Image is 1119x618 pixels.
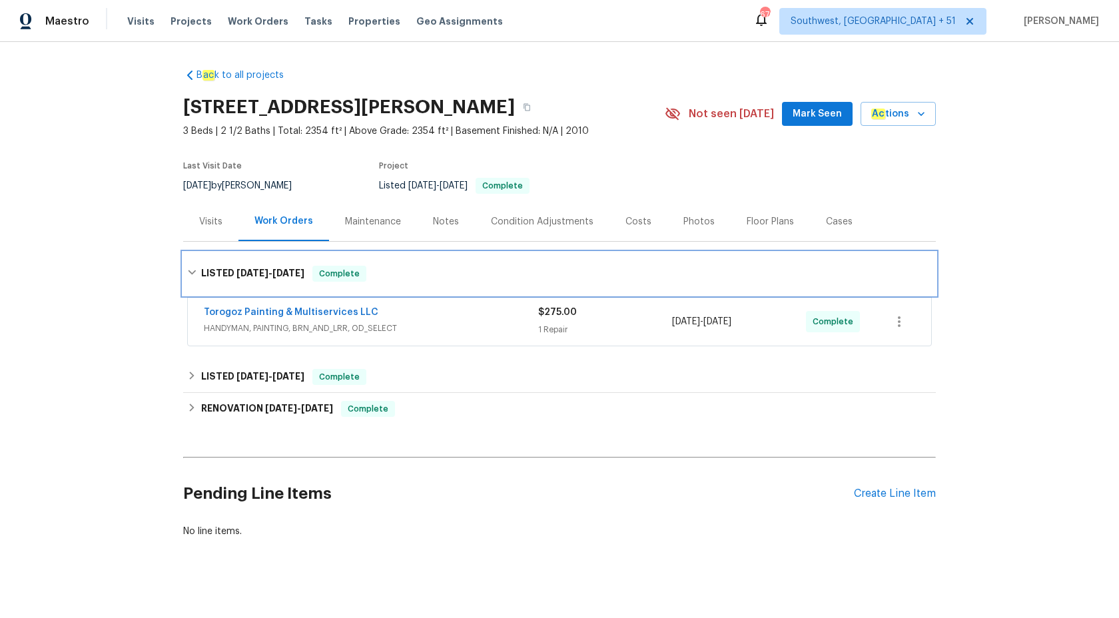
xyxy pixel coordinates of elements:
[183,125,665,138] span: 3 Beds | 2 1/2 Baths | Total: 2354 ft² | Above Grade: 2354 ft² | Basement Finished: N/A | 2010
[228,15,288,28] span: Work Orders
[204,308,378,317] a: Torogoz Painting & Multiservices LLC
[416,15,503,28] span: Geo Assignments
[183,393,936,425] div: RENOVATION [DATE]-[DATE]Complete
[793,106,842,123] span: Mark Seen
[236,268,304,278] span: -
[183,181,211,190] span: [DATE]
[379,181,530,190] span: Listed
[265,404,297,413] span: [DATE]
[254,214,313,228] div: Work Orders
[342,402,394,416] span: Complete
[196,69,284,82] span: B k to all projects
[127,15,155,28] span: Visits
[491,215,593,228] div: Condition Adjustments
[1018,15,1099,28] span: [PERSON_NAME]
[202,70,214,81] em: ac
[782,102,853,127] button: Mark Seen
[201,369,304,385] h6: LISTED
[379,162,408,170] span: Project
[672,317,700,326] span: [DATE]
[183,101,515,114] h2: [STREET_ADDRESS][PERSON_NAME]
[204,322,538,335] span: HANDYMAN, PAINTING, BRN_AND_LRR, OD_SELECT
[760,8,769,21] div: 676
[703,317,731,326] span: [DATE]
[201,401,333,417] h6: RENOVATION
[183,361,936,393] div: LISTED [DATE]-[DATE]Complete
[314,267,365,280] span: Complete
[689,107,774,121] span: Not seen [DATE]
[272,268,304,278] span: [DATE]
[747,215,794,228] div: Floor Plans
[408,181,468,190] span: -
[440,181,468,190] span: [DATE]
[183,525,936,538] div: No line items.
[301,404,333,413] span: [DATE]
[236,268,268,278] span: [DATE]
[199,215,222,228] div: Visits
[183,162,242,170] span: Last Visit Date
[183,69,311,82] a: Back to all projects
[348,15,400,28] span: Properties
[345,215,401,228] div: Maintenance
[854,487,936,500] div: Create Line Item
[183,252,936,295] div: LISTED [DATE]-[DATE]Complete
[201,266,304,282] h6: LISTED
[871,109,885,119] em: Ac
[861,102,936,127] button: Actions
[183,178,308,194] div: by [PERSON_NAME]
[871,106,909,123] span: tions
[672,315,731,328] span: -
[477,182,528,190] span: Complete
[314,370,365,384] span: Complete
[813,315,859,328] span: Complete
[625,215,651,228] div: Costs
[408,181,436,190] span: [DATE]
[236,372,304,381] span: -
[304,17,332,26] span: Tasks
[538,308,577,317] span: $275.00
[515,95,539,119] button: Copy Address
[171,15,212,28] span: Projects
[826,215,853,228] div: Cases
[183,463,854,525] h2: Pending Line Items
[433,215,459,228] div: Notes
[791,15,956,28] span: Southwest, [GEOGRAPHIC_DATA] + 51
[538,323,672,336] div: 1 Repair
[683,215,715,228] div: Photos
[45,15,89,28] span: Maestro
[272,372,304,381] span: [DATE]
[236,372,268,381] span: [DATE]
[265,404,333,413] span: -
